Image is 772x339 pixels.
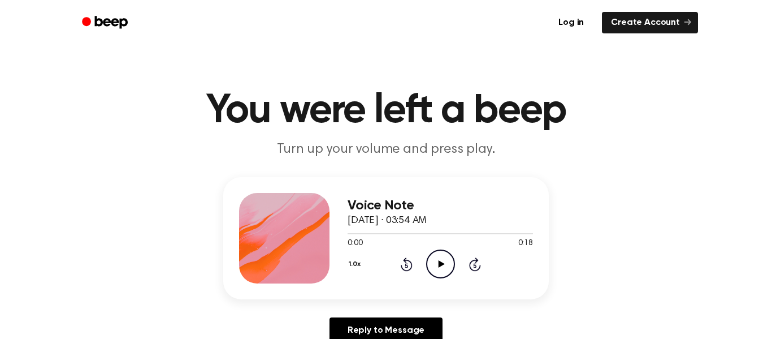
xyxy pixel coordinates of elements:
h3: Voice Note [348,198,533,213]
button: 1.0x [348,255,365,274]
a: Create Account [602,12,698,33]
span: 0:00 [348,238,362,250]
a: Log in [547,10,595,36]
p: Turn up your volume and press play. [169,140,603,159]
span: 0:18 [518,238,533,250]
span: [DATE] · 03:54 AM [348,216,427,226]
h1: You were left a beep [97,91,675,131]
a: Beep [74,12,138,34]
